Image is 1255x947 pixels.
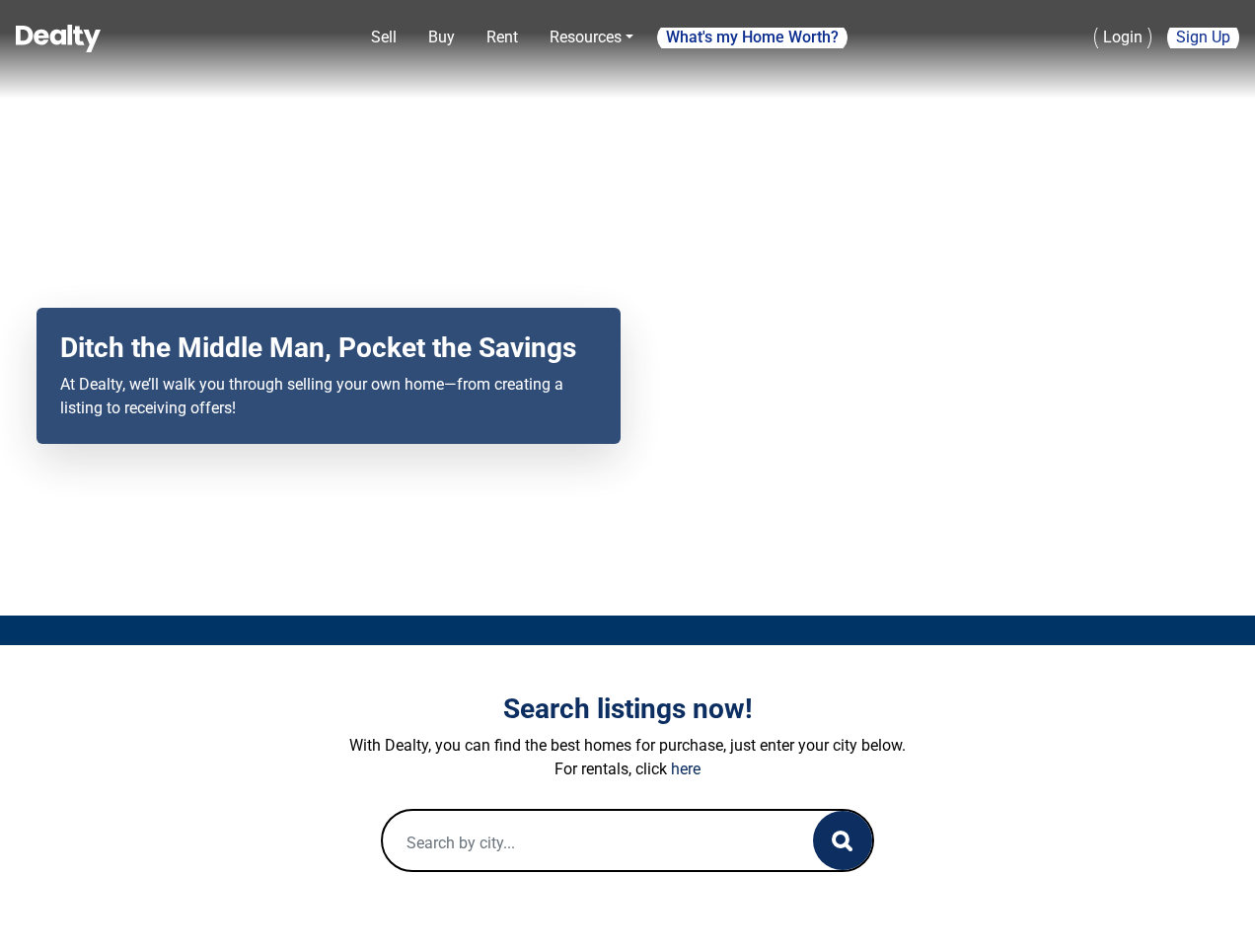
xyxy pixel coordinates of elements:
[16,25,101,52] img: Dealty - Buy, Sell & Rent Homes
[1094,17,1151,58] a: Login
[80,758,1175,781] p: For rentals, click
[1167,17,1239,58] a: Sign Up
[383,811,774,874] input: Search by city...
[420,18,463,57] a: Buy
[671,760,701,778] a: here
[60,373,597,420] p: At Dealty, we’ll walk you through selling your own home—from creating a listing to receiving offers!
[542,18,641,57] a: Resources
[80,692,1175,726] h3: Search listings now!
[363,18,405,57] a: Sell
[657,22,848,53] a: What's my Home Worth?
[1188,880,1235,927] iframe: Intercom live chat
[479,18,526,57] a: Rent
[80,734,1175,758] p: With Dealty, you can find the best homes for purchase, just enter your city below.
[60,331,597,365] h2: Ditch the Middle Man, Pocket the Savings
